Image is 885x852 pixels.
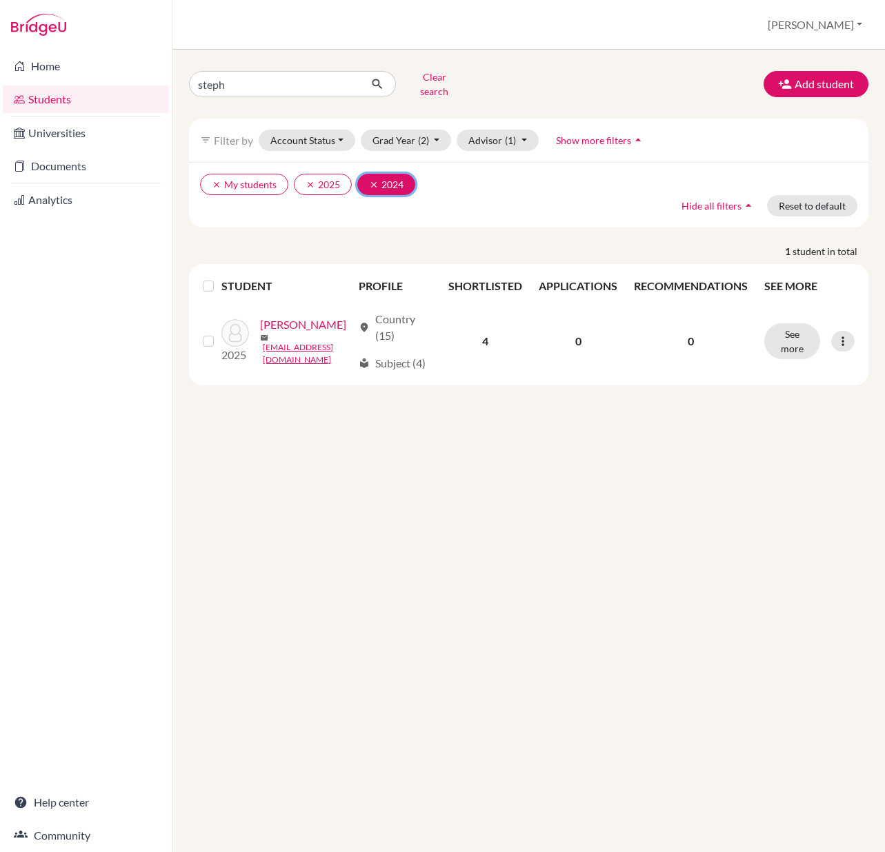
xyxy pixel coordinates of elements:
button: Show more filtersarrow_drop_up [544,130,657,151]
button: Reset to default [767,195,857,216]
a: Students [3,85,169,113]
th: STUDENT [221,270,350,303]
a: Help center [3,789,169,816]
a: Home [3,52,169,80]
button: Advisor(1) [457,130,539,151]
span: local_library [359,358,370,369]
a: [EMAIL_ADDRESS][DOMAIN_NAME] [263,341,352,366]
i: clear [306,180,315,190]
button: clearMy students [200,174,288,195]
span: Filter by [214,134,253,147]
th: APPLICATIONS [530,270,626,303]
div: Subject (4) [359,355,426,372]
td: 0 [530,303,626,380]
strong: 1 [785,244,793,258]
button: Hide all filtersarrow_drop_up [670,195,767,216]
span: mail [260,334,268,342]
div: Country (15) [359,311,432,344]
a: Analytics [3,186,169,214]
button: Grad Year(2) [361,130,452,151]
th: PROFILE [350,270,440,303]
button: Account Status [259,130,355,151]
img: Bridge-U [11,14,66,36]
i: arrow_drop_up [742,199,755,212]
a: Community [3,822,169,849]
th: SHORTLISTED [440,270,530,303]
span: Show more filters [556,134,631,146]
button: Add student [764,71,868,97]
a: [PERSON_NAME] [260,316,346,333]
th: RECOMMENDATIONS [626,270,756,303]
i: filter_list [200,134,211,145]
span: Hide all filters [682,200,742,212]
span: location_on [359,322,370,333]
td: 4 [440,303,530,380]
span: (2) [418,134,429,146]
button: [PERSON_NAME] [762,12,868,38]
button: clear2025 [294,174,352,195]
p: 2025 [221,347,249,363]
input: Find student by name... [189,71,360,97]
th: SEE MORE [756,270,863,303]
button: See more [764,323,820,359]
i: arrow_drop_up [631,133,645,147]
i: clear [212,180,221,190]
i: clear [369,180,379,190]
img: Craker, Steph [221,319,249,347]
span: (1) [505,134,516,146]
button: Clear search [396,66,473,102]
p: 0 [634,333,748,349]
span: student in total [793,244,868,258]
a: Documents [3,152,169,180]
button: clear2024 [357,174,415,195]
a: Universities [3,119,169,147]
